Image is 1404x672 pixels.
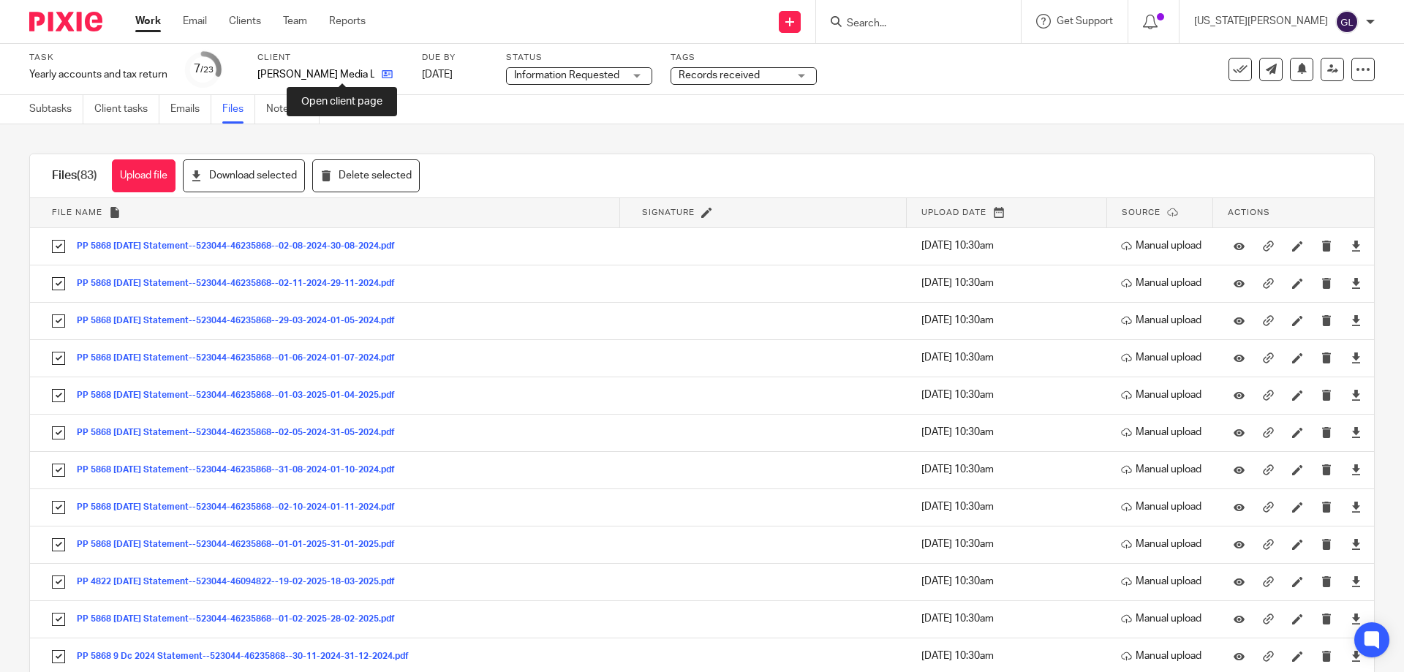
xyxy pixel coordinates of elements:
a: Download [1351,276,1362,290]
p: [DATE] 10:30am [921,313,1099,328]
p: Manual upload [1121,649,1206,663]
a: Download [1351,350,1362,365]
button: PP 5868 [DATE] Statement--523044-46235868--02-11-2024-29-11-2024.pdf [77,279,406,289]
p: [DATE] 10:30am [921,388,1099,402]
p: Manual upload [1121,388,1206,402]
input: Select [45,605,72,633]
a: Client tasks [94,95,159,124]
input: Select [45,531,72,559]
p: [DATE] 10:30am [921,574,1099,589]
a: Files [222,95,255,124]
p: [DATE] 10:30am [921,499,1099,514]
input: Select [45,382,72,409]
p: [US_STATE][PERSON_NAME] [1194,14,1328,29]
p: Manual upload [1121,611,1206,626]
a: Work [135,14,161,29]
button: PP 5868 [DATE] Statement--523044-46235868--29-03-2024-01-05-2024.pdf [77,316,406,326]
button: PP 5868 [DATE] Statement--523044-46235868--01-06-2024-01-07-2024.pdf [77,353,406,363]
span: File name [52,208,102,216]
button: PP 5868 [DATE] Statement--523044-46235868--31-08-2024-01-10-2024.pdf [77,465,406,475]
span: Records received [679,70,760,80]
input: Select [45,456,72,484]
span: Signature [642,208,695,216]
button: PP 5868 [DATE] Statement--523044-46235868--01-02-2025-28-02-2025.pdf [77,614,406,624]
img: svg%3E [1335,10,1359,34]
label: Tags [671,52,817,64]
p: [DATE] 10:30am [921,462,1099,477]
button: PP 5868 [DATE] Statement--523044-46235868--01-03-2025-01-04-2025.pdf [77,390,406,401]
input: Select [45,494,72,521]
div: Yearly accounts and tax return [29,67,167,82]
input: Select [45,307,72,335]
button: Delete selected [312,159,420,192]
p: [DATE] 10:30am [921,276,1099,290]
span: Information Requested [514,70,619,80]
button: PP 5868 [DATE] Statement--523044-46235868--02-10-2024-01-11-2024.pdf [77,502,406,513]
span: (83) [77,170,97,181]
button: PP 5868 [DATE] Statement--523044-46235868--02-08-2024-30-08-2024.pdf [77,241,406,252]
button: PP 4822 [DATE] Statement--523044-46094822--19-02-2025-18-03-2025.pdf [77,577,406,587]
p: Manual upload [1121,313,1206,328]
img: Pixie [29,12,102,31]
p: Manual upload [1121,537,1206,551]
p: [DATE] 10:30am [921,350,1099,365]
p: [PERSON_NAME] Media Ltd [257,67,374,82]
button: Upload file [112,159,175,192]
input: Search [845,18,977,31]
a: Team [283,14,307,29]
span: Source [1122,208,1160,216]
a: Emails [170,95,211,124]
p: [DATE] 10:30am [921,238,1099,253]
button: PP 5868 9 Dc 2024 Statement--523044-46235868--30-11-2024-31-12-2024.pdf [77,652,420,662]
p: Manual upload [1121,499,1206,514]
label: Due by [422,52,488,64]
a: Download [1351,499,1362,514]
p: [DATE] 10:30am [921,649,1099,663]
p: [DATE] 10:30am [921,537,1099,551]
button: Download selected [183,159,305,192]
a: Download [1351,425,1362,439]
input: Select [45,568,72,596]
span: Actions [1228,208,1270,216]
input: Select [45,270,72,298]
button: PP 5868 [DATE] Statement--523044-46235868--01-01-2025-31-01-2025.pdf [77,540,406,550]
div: 7 [194,61,214,78]
a: Download [1351,611,1362,626]
button: PP 5868 [DATE] Statement--523044-46235868--02-05-2024-31-05-2024.pdf [77,428,406,438]
label: Task [29,52,167,64]
p: Manual upload [1121,350,1206,365]
span: Get Support [1057,16,1113,26]
label: Status [506,52,652,64]
a: Download [1351,388,1362,402]
a: Download [1351,537,1362,551]
p: [DATE] 10:30am [921,611,1099,626]
small: /23 [200,66,214,74]
a: Audit logs [331,95,387,124]
p: Manual upload [1121,574,1206,589]
input: Select [45,643,72,671]
a: Email [183,14,207,29]
a: Subtasks [29,95,83,124]
a: Download [1351,462,1362,477]
a: Download [1351,574,1362,589]
input: Select [45,419,72,447]
a: Clients [229,14,261,29]
a: Download [1351,313,1362,328]
h1: Files [52,168,97,184]
input: Select [45,233,72,260]
a: Notes (1) [266,95,320,124]
a: Download [1351,238,1362,253]
label: Client [257,52,404,64]
input: Select [45,344,72,372]
p: Manual upload [1121,425,1206,439]
p: [DATE] 10:30am [921,425,1099,439]
p: Manual upload [1121,238,1206,253]
span: Upload date [921,208,986,216]
p: Manual upload [1121,276,1206,290]
span: [DATE] [422,69,453,80]
a: Reports [329,14,366,29]
a: Download [1351,649,1362,663]
p: Manual upload [1121,462,1206,477]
